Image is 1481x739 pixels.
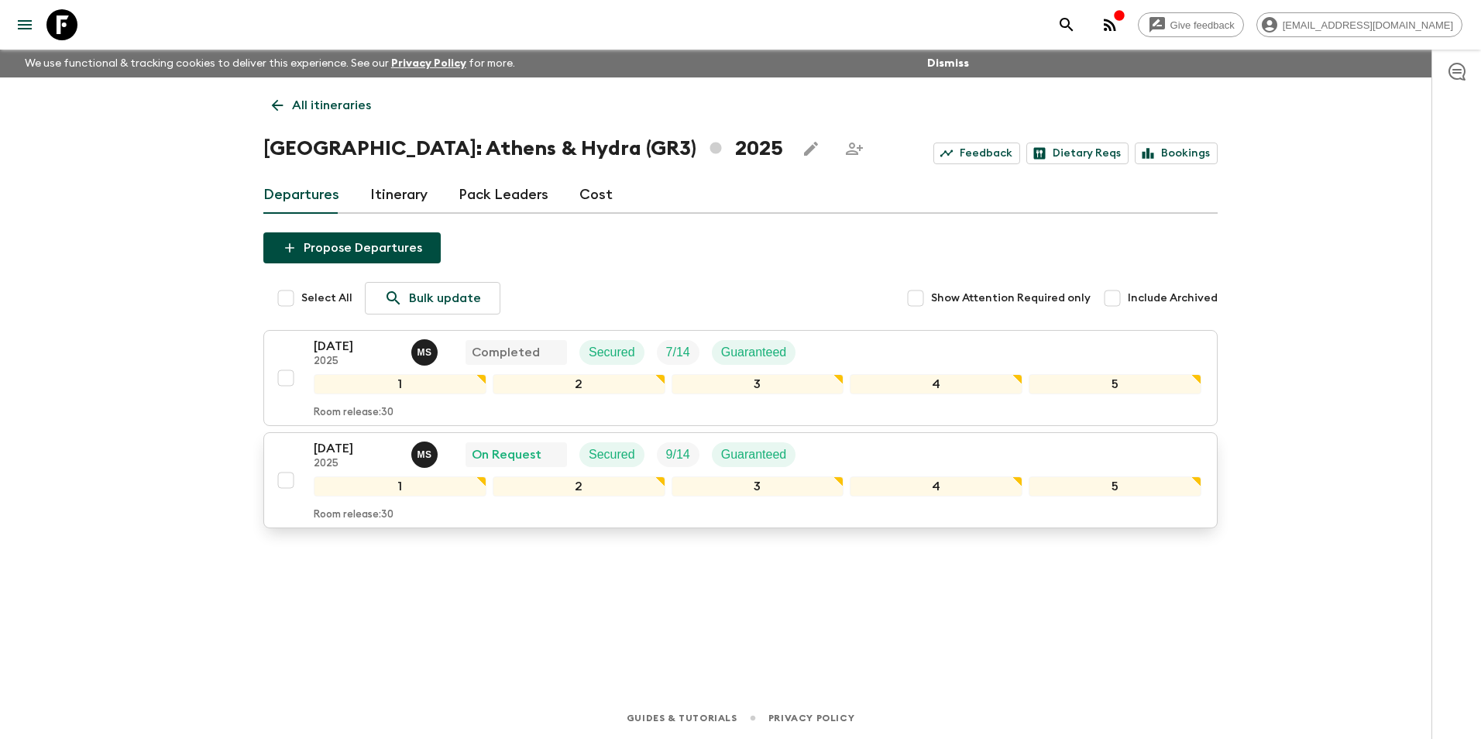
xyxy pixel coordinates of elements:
p: 9 / 14 [666,445,690,464]
a: Give feedback [1138,12,1244,37]
p: Room release: 30 [314,407,393,419]
div: Trip Fill [657,340,699,365]
a: Bulk update [365,282,500,315]
span: Magda Sotiriadis [411,344,441,356]
p: M S [417,449,431,461]
button: MS [411,442,441,468]
div: 5 [1029,476,1201,497]
div: Trip Fill [657,442,699,467]
p: Completed [472,343,540,362]
span: Show Attention Required only [931,290,1091,306]
button: [DATE]2025Magda SotiriadisCompletedSecuredTrip FillGuaranteed12345Room release:30 [263,330,1218,426]
div: Secured [579,340,644,365]
a: Dietary Reqs [1026,143,1129,164]
p: [DATE] [314,337,399,356]
div: 5 [1029,374,1201,394]
p: 2025 [314,458,399,470]
p: Room release: 30 [314,509,393,521]
div: 2 [493,374,665,394]
a: Feedback [933,143,1020,164]
a: Bookings [1135,143,1218,164]
div: [EMAIL_ADDRESS][DOMAIN_NAME] [1256,12,1462,37]
button: Dismiss [923,53,973,74]
a: Guides & Tutorials [627,710,737,727]
p: We use functional & tracking cookies to deliver this experience. See our for more. [19,50,521,77]
button: Propose Departures [263,232,441,263]
a: All itineraries [263,90,380,121]
p: Guaranteed [721,343,787,362]
div: 1 [314,476,486,497]
p: 2025 [314,356,399,368]
a: Pack Leaders [459,177,548,214]
span: Select All [301,290,352,306]
a: Cost [579,177,613,214]
p: [DATE] [314,439,399,458]
div: 2 [493,476,665,497]
p: All itineraries [292,96,371,115]
div: 4 [850,476,1022,497]
a: Departures [263,177,339,214]
button: menu [9,9,40,40]
div: Secured [579,442,644,467]
span: Include Archived [1128,290,1218,306]
p: On Request [472,445,541,464]
div: 3 [672,374,844,394]
div: 3 [672,476,844,497]
div: 4 [850,374,1022,394]
span: Give feedback [1162,19,1243,31]
div: 1 [314,374,486,394]
a: Privacy Policy [768,710,854,727]
h1: [GEOGRAPHIC_DATA]: Athens & Hydra (GR3) 2025 [263,133,783,164]
p: Bulk update [409,289,481,308]
span: Share this itinerary [839,133,870,164]
p: 7 / 14 [666,343,690,362]
button: Edit this itinerary [795,133,826,164]
button: search adventures [1051,9,1082,40]
p: Secured [589,343,635,362]
span: [EMAIL_ADDRESS][DOMAIN_NAME] [1274,19,1462,31]
p: Guaranteed [721,445,787,464]
a: Itinerary [370,177,428,214]
a: Privacy Policy [391,58,466,69]
p: Secured [589,445,635,464]
button: [DATE]2025Magda SotiriadisOn RequestSecuredTrip FillGuaranteed12345Room release:30 [263,432,1218,528]
span: Magda Sotiriadis [411,446,441,459]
